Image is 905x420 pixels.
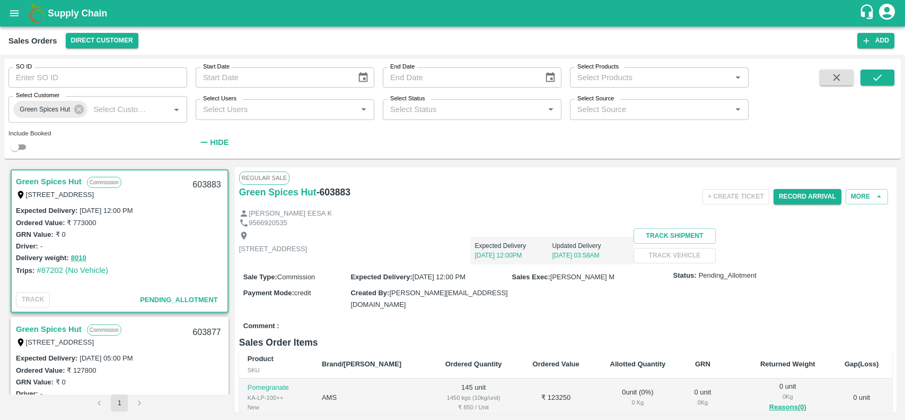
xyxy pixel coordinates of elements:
label: End Date [390,63,415,71]
label: ₹ 0 [56,378,66,386]
p: [DATE] 12:00PM [475,251,552,260]
div: 0 unit [753,382,822,414]
label: [STREET_ADDRESS] [26,338,94,346]
div: 0 Kg [690,398,716,407]
b: Allotted Quantity [610,360,666,368]
nav: pagination navigation [89,395,150,412]
div: 603883 [186,173,227,198]
img: logo [27,3,48,24]
label: Driver: [16,390,38,398]
p: [PERSON_NAME] EESA K [249,209,332,219]
b: Product [248,355,274,363]
p: [DATE] 03:58AM [552,251,629,260]
div: Sales Orders [8,34,57,48]
a: Green Spices Hut [16,175,82,188]
label: GRN Value: [16,230,54,238]
button: Record Arrival [774,189,841,204]
button: open drawer [2,1,27,25]
span: [PERSON_NAME][EMAIL_ADDRESS][DOMAIN_NAME] [350,289,507,308]
div: customer-support [859,4,877,23]
label: Sales Exec : [512,273,550,281]
button: Open [544,102,558,116]
a: Green Spices Hut [16,322,82,336]
button: Reasons(0) [753,401,822,414]
button: Open [170,102,183,116]
p: 9566920535 [249,218,287,228]
a: Supply Chain [48,6,859,21]
label: Select Status [390,95,425,103]
p: Pomegranate [248,383,305,393]
label: - [40,390,42,398]
a: Green Spices Hut [239,185,317,200]
b: Ordered Quantity [445,360,502,368]
label: Status: [673,271,697,281]
input: Start Date [196,67,349,88]
label: Ordered Value: [16,366,65,374]
label: - [40,242,42,250]
label: Comment : [243,321,279,331]
label: Delivery weight: [16,254,69,262]
button: Choose date [353,67,373,88]
label: Start Date [203,63,230,71]
h6: - 603883 [317,185,350,200]
div: 1450 kgs (10kg/unit) [438,393,509,402]
td: 0 unit [831,379,892,417]
button: Choose date [540,67,560,88]
button: More [846,189,888,204]
div: ₹ 850 / Unit [438,402,509,412]
td: AMS [313,379,429,417]
input: Select Products [573,71,728,84]
div: Include Booked [8,128,187,138]
b: Gap(Loss) [845,360,878,368]
span: credit [294,289,311,297]
div: 603877 [186,320,227,345]
p: Updated Delivery [552,241,629,251]
div: SKU [248,365,305,375]
input: Select Customer [89,102,153,116]
label: Created By : [350,289,389,297]
span: Pending_Allotment [699,271,757,281]
td: ₹ 123250 [518,379,594,417]
label: Select Source [577,95,614,103]
p: Expected Delivery [475,241,552,251]
button: Hide [196,133,232,151]
button: Add [857,33,894,48]
div: 0 unit [690,388,716,407]
label: SO ID [16,63,32,71]
input: Enter SO ID [8,67,187,88]
span: Regular Sale [239,172,289,184]
strong: Hide [210,138,229,147]
label: ₹ 127800 [67,366,96,374]
input: Select Status [386,102,541,116]
label: [DATE] 05:00 PM [80,354,133,362]
label: [DATE] 12:00 PM [80,207,133,215]
button: Track Shipment [634,228,715,244]
b: Ordered Value [533,360,579,368]
label: Select Customer [16,91,59,100]
span: Green Spices Hut [13,104,76,115]
button: 8010 [71,252,86,264]
label: Sale Type : [243,273,277,281]
input: Select Source [573,102,728,116]
label: Driver: [16,242,38,250]
label: Payment Mode : [243,289,294,297]
div: Green Spices Hut [13,101,87,118]
b: Supply Chain [48,8,107,19]
label: [STREET_ADDRESS] [26,191,94,199]
label: Ordered Value: [16,219,65,227]
span: [DATE] 12:00 PM [412,273,465,281]
label: Select Products [577,63,619,71]
label: ₹ 0 [56,230,66,238]
label: Select Users [203,95,236,103]
div: 0 unit ( 0 %) [603,388,673,407]
button: page 1 [111,395,128,412]
label: Trips: [16,267,34,275]
div: account of current user [877,2,897,24]
div: 0 Kg [753,392,822,401]
span: Pending_Allotment [140,296,218,304]
button: Open [731,71,745,84]
h6: Sales Order Items [239,335,892,350]
a: #87202 (No Vehicle) [37,266,108,275]
div: KA-LP-100++ [248,393,305,402]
